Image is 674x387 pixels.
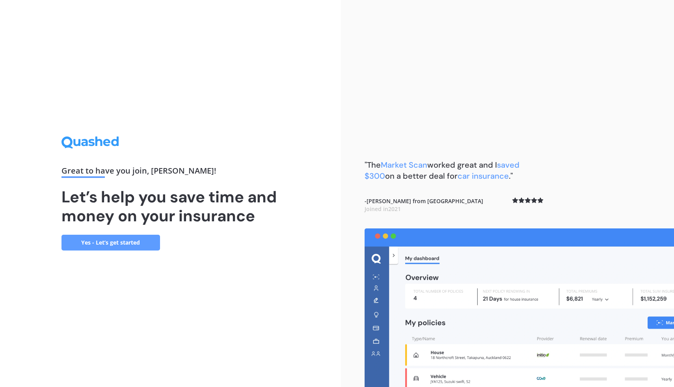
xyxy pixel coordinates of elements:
[365,205,401,213] span: Joined in 2021
[381,160,427,170] span: Market Scan
[61,167,280,178] div: Great to have you join , [PERSON_NAME] !
[61,187,280,225] h1: Let’s help you save time and money on your insurance
[61,235,160,251] a: Yes - Let’s get started
[365,228,674,387] img: dashboard.webp
[365,197,483,213] b: - [PERSON_NAME] from [GEOGRAPHIC_DATA]
[365,160,519,181] b: "The worked great and I on a better deal for ."
[458,171,509,181] span: car insurance
[365,160,519,181] span: saved $300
